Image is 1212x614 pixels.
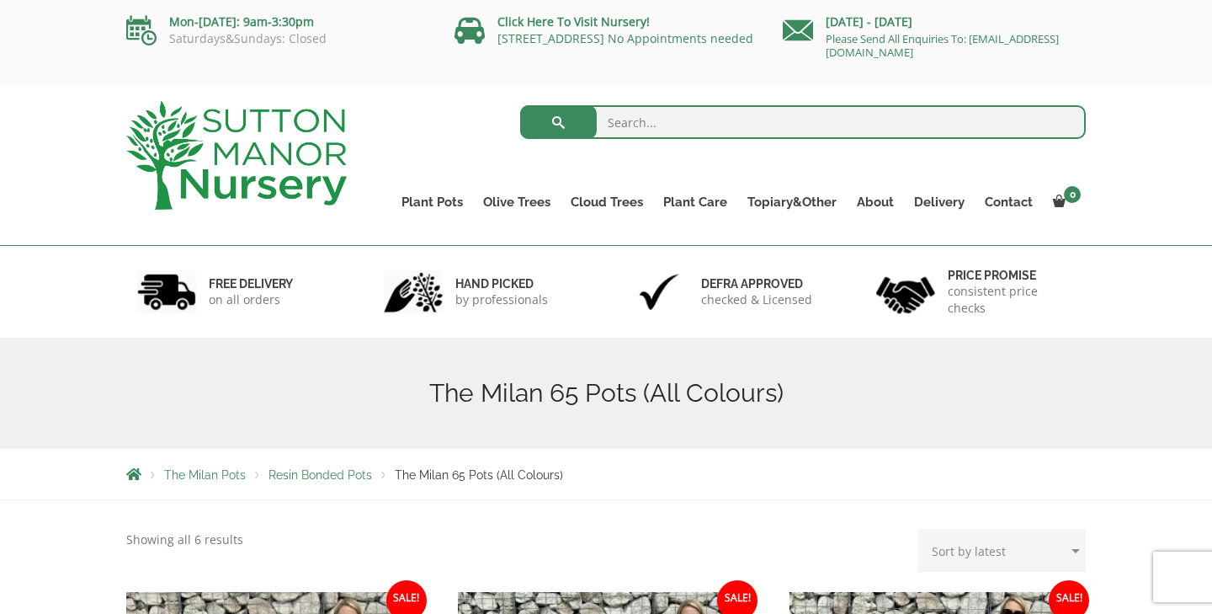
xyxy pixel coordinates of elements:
a: Delivery [904,190,975,214]
a: Olive Trees [473,190,561,214]
h6: Price promise [948,268,1076,283]
span: 0 [1064,186,1081,203]
img: 2.jpg [384,270,443,313]
a: Contact [975,190,1043,214]
p: Mon-[DATE]: 9am-3:30pm [126,12,429,32]
h6: Defra approved [701,276,812,291]
p: on all orders [209,291,293,308]
select: Shop order [918,530,1086,572]
nav: Breadcrumbs [126,467,1086,481]
h1: The Milan 65 Pots (All Colours) [126,378,1086,408]
p: Saturdays&Sundays: Closed [126,32,429,45]
a: The Milan Pots [164,468,246,482]
img: logo [126,101,347,210]
a: Cloud Trees [561,190,653,214]
span: The Milan 65 Pots (All Colours) [395,468,563,482]
img: 3.jpg [630,270,688,313]
a: Please Send All Enquiries To: [EMAIL_ADDRESS][DOMAIN_NAME] [826,31,1059,60]
img: 1.jpg [137,270,196,313]
p: Showing all 6 results [126,530,243,550]
a: About [847,190,904,214]
a: Click Here To Visit Nursery! [497,13,650,29]
h6: FREE DELIVERY [209,276,293,291]
p: [DATE] - [DATE] [783,12,1086,32]
a: Plant Care [653,190,737,214]
a: Resin Bonded Pots [268,468,372,482]
a: [STREET_ADDRESS] No Appointments needed [497,30,753,46]
input: Search... [520,105,1087,139]
img: 4.jpg [876,266,935,318]
a: Topiary&Other [737,190,847,214]
p: consistent price checks [948,283,1076,317]
a: 0 [1043,190,1086,214]
a: Plant Pots [391,190,473,214]
p: checked & Licensed [701,291,812,308]
h6: hand picked [455,276,548,291]
p: by professionals [455,291,548,308]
